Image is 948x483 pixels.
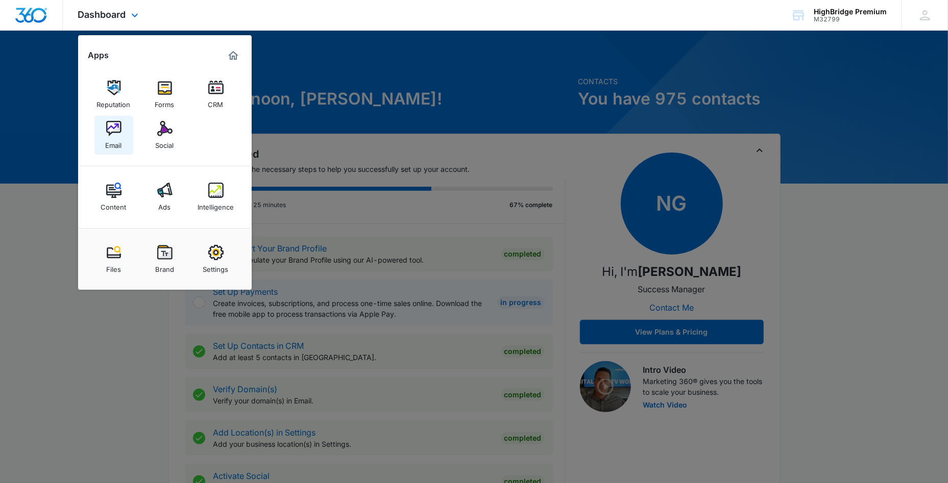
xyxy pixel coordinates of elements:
div: Settings [203,260,229,273]
div: account name [814,8,887,16]
span: Dashboard [78,9,126,20]
a: Files [94,240,133,278]
div: Reputation [97,95,131,109]
div: Social [156,136,174,149]
a: Reputation [94,75,133,114]
a: Ads [145,177,184,216]
div: Brand [155,260,174,273]
div: Content [101,198,127,211]
div: Files [106,260,121,273]
a: Email [94,116,133,155]
a: Social [145,116,184,155]
a: Marketing 360® Dashboard [225,47,241,64]
div: Ads [159,198,171,211]
h2: Apps [88,50,109,60]
a: Forms [145,75,184,114]
a: CRM [197,75,235,114]
div: Forms [155,95,175,109]
div: Intelligence [198,198,234,211]
div: account id [814,16,887,23]
a: Content [94,177,133,216]
a: Brand [145,240,184,278]
div: Email [106,136,122,149]
a: Intelligence [197,177,235,216]
a: Settings [197,240,235,278]
div: CRM [208,95,224,109]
